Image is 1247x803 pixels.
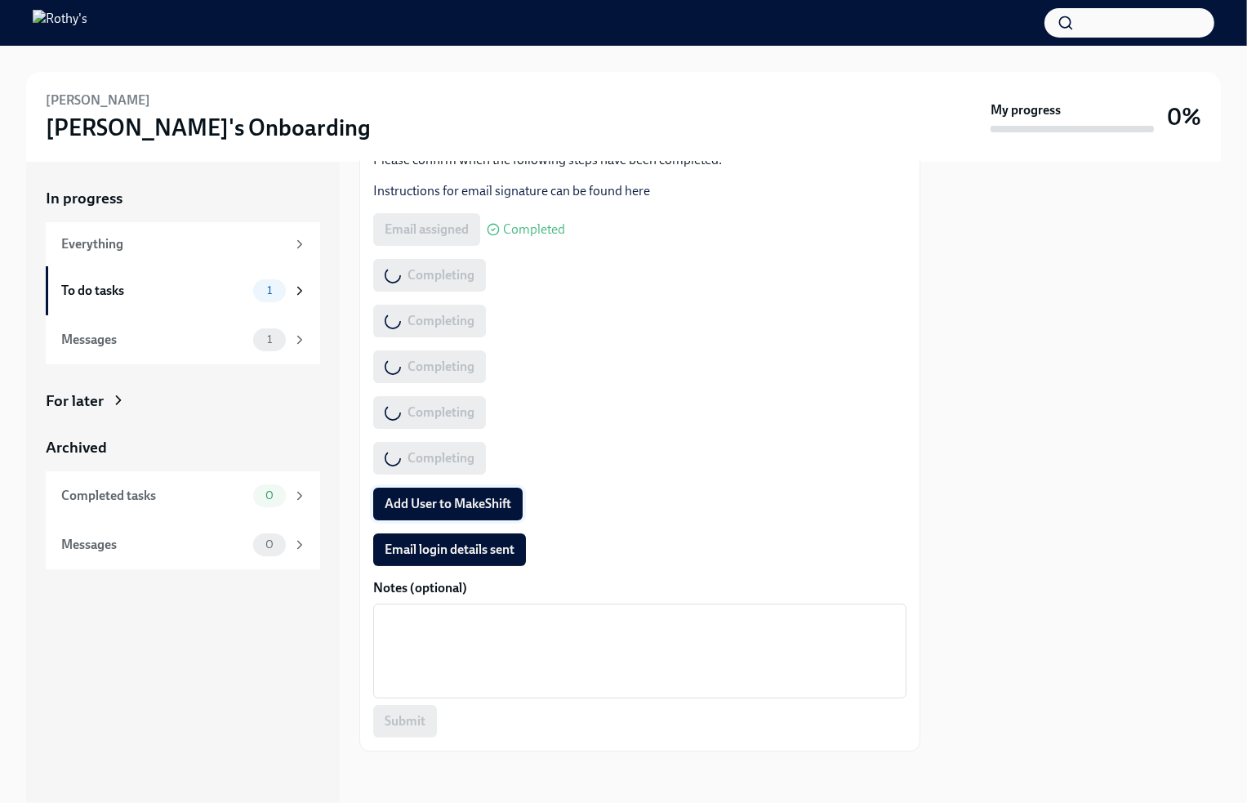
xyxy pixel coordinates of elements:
[61,331,247,349] div: Messages
[373,183,650,199] a: Instructions for email signature can be found here
[257,284,282,297] span: 1
[46,91,150,109] h6: [PERSON_NAME]
[991,101,1061,119] strong: My progress
[385,542,514,558] span: Email login details sent
[503,223,565,236] span: Completed
[46,520,320,569] a: Messages0
[61,282,247,300] div: To do tasks
[46,222,320,266] a: Everything
[46,113,371,142] h3: [PERSON_NAME]'s Onboarding
[1167,102,1201,132] h3: 0%
[373,533,526,566] button: Email login details sent
[256,489,283,502] span: 0
[61,487,247,505] div: Completed tasks
[385,496,511,512] span: Add User to MakeShift
[33,10,87,36] img: Rothy's
[256,538,283,551] span: 0
[46,437,320,458] a: Archived
[61,536,247,554] div: Messages
[46,390,320,412] a: For later
[46,188,320,209] a: In progress
[373,579,906,597] label: Notes (optional)
[61,235,286,253] div: Everything
[46,390,104,412] div: For later
[46,266,320,315] a: To do tasks1
[46,315,320,364] a: Messages1
[373,488,523,520] button: Add User to MakeShift
[46,471,320,520] a: Completed tasks0
[257,333,282,346] span: 1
